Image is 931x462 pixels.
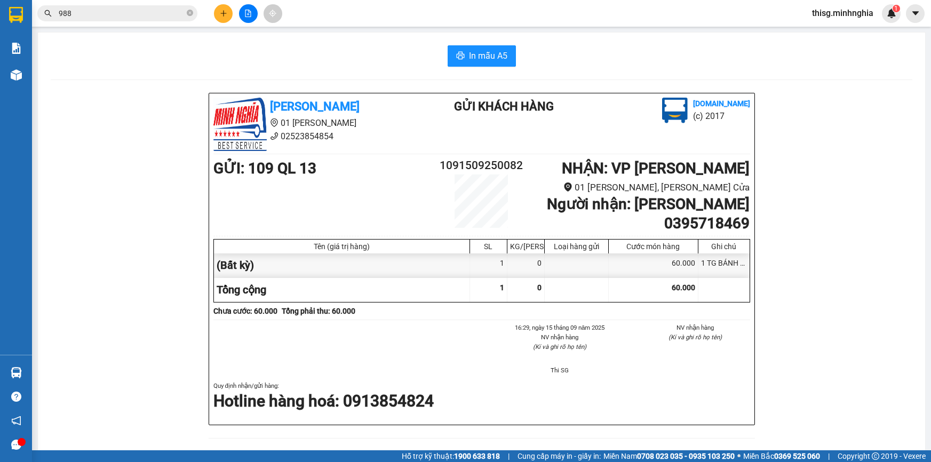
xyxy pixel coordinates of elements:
span: 1 [894,5,898,12]
span: | [828,450,830,462]
div: Ghi chú [701,242,747,251]
span: ⚪️ [737,454,741,458]
span: Cung cấp máy in - giấy in: [518,450,601,462]
sup: 1 [893,5,900,12]
span: environment [563,182,572,192]
b: GỬI : 109 QL 13 [213,160,316,177]
button: plus [214,4,233,23]
strong: 0369 525 060 [774,452,820,460]
span: 60.000 [672,283,695,292]
button: file-add [239,4,258,23]
strong: Hotline hàng hoá: 0913854824 [213,392,434,410]
span: Miền Nam [603,450,735,462]
input: Tìm tên, số ĐT hoặc mã đơn [59,7,185,19]
span: file-add [244,10,252,17]
li: 16:29, ngày 15 tháng 09 năm 2025 [505,323,615,332]
span: question-circle [11,392,21,402]
div: (Bất kỳ) [214,253,470,277]
span: phone [270,132,278,140]
li: NV nhận hàng [640,323,750,332]
span: aim [269,10,276,17]
span: | [508,450,510,462]
i: (Kí và ghi rõ họ tên) [533,343,586,351]
div: Tên (giá trị hàng) [217,242,467,251]
span: notification [11,416,21,426]
b: Tổng phải thu: 60.000 [282,307,355,315]
li: 01 [PERSON_NAME], [PERSON_NAME] Cửa [526,180,750,195]
span: search [44,10,52,17]
img: icon-new-feature [887,9,896,18]
div: Loại hàng gửi [547,242,606,251]
div: 1 [470,253,507,277]
b: NHẬN : VP [PERSON_NAME] [562,160,750,177]
span: message [11,440,21,450]
li: 01 [PERSON_NAME] [213,116,412,130]
div: 0 [507,253,545,277]
span: environment [270,118,278,127]
li: NV nhận hàng [505,332,615,342]
img: logo-vxr [9,7,23,23]
div: 60.000 [609,253,698,277]
span: Tổng cộng [217,283,266,296]
button: caret-down [906,4,925,23]
span: In mẫu A5 [469,49,507,62]
b: Người nhận : [PERSON_NAME] 0395718469 [547,195,750,232]
span: close-circle [187,9,193,19]
span: close-circle [187,10,193,16]
b: Gửi khách hàng [454,100,554,113]
span: Hỗ trợ kỹ thuật: [402,450,500,462]
span: thisg.minhnghia [803,6,882,20]
span: printer [456,51,465,61]
h2: 1091509250082 [437,157,527,174]
strong: 0708 023 035 - 0935 103 250 [637,452,735,460]
span: copyright [872,452,879,460]
b: Chưa cước : 60.000 [213,307,277,315]
li: 02523854854 [213,130,412,143]
span: 0 [537,283,542,292]
strong: 1900 633 818 [454,452,500,460]
b: [DOMAIN_NAME] [693,99,750,108]
img: logo.jpg [213,98,267,151]
li: Thi SG [505,365,615,375]
img: warehouse-icon [11,69,22,81]
span: caret-down [911,9,920,18]
div: Cước món hàng [611,242,695,251]
span: 1 [500,283,504,292]
img: solution-icon [11,43,22,54]
img: warehouse-icon [11,367,22,378]
img: logo.jpg [662,98,688,123]
li: (c) 2017 [693,109,750,123]
div: SL [473,242,504,251]
button: printerIn mẫu A5 [448,45,516,67]
b: [PERSON_NAME] [270,100,360,113]
i: (Kí và ghi rõ họ tên) [669,333,722,341]
button: aim [264,4,282,23]
span: plus [220,10,227,17]
div: Quy định nhận/gửi hàng : [213,381,750,412]
span: Miền Bắc [743,450,820,462]
div: 1 TG BÁNH TRÁNG [698,253,750,277]
div: KG/[PERSON_NAME] [510,242,542,251]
